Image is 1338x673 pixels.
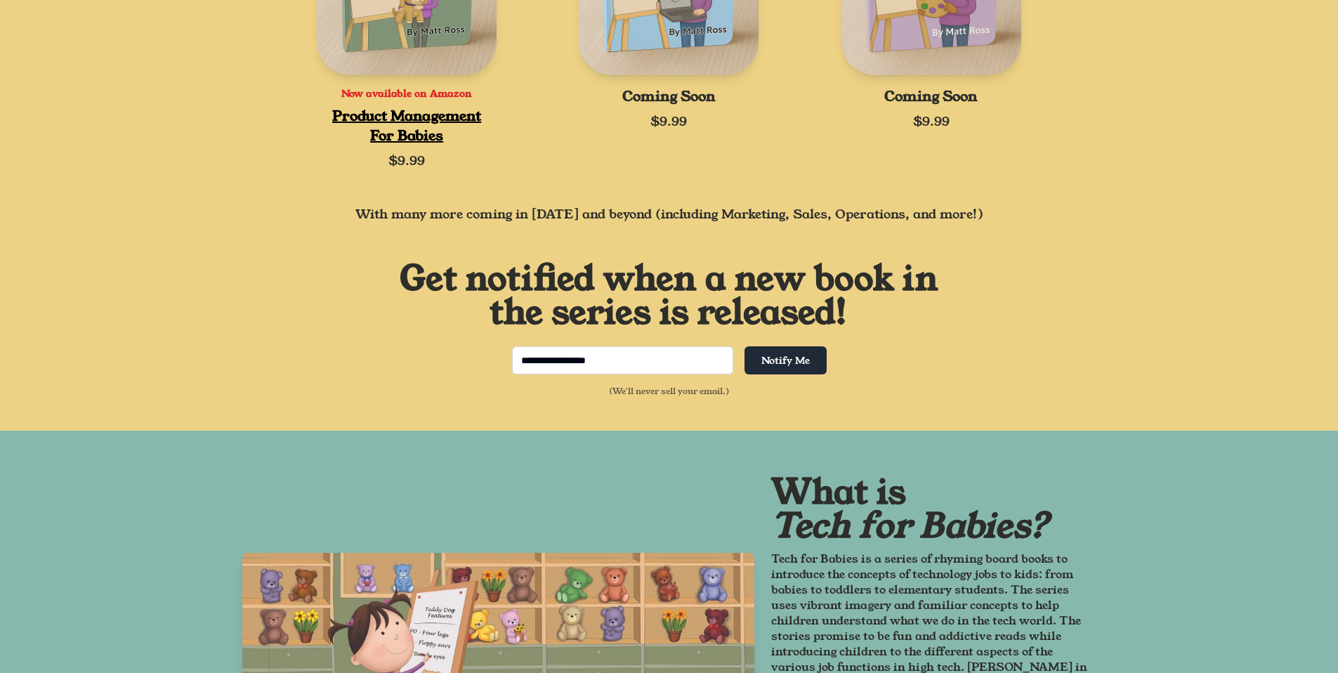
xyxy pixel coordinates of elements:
span: What is [771,469,906,516]
span: $9.99 [650,112,687,131]
span: Tech for Babies? [771,502,1049,550]
p: Now available on Amazon [287,86,527,100]
h2: Get notified when a new book in the series is released! [377,262,962,329]
span: $9.99 [388,152,425,170]
span: Coming Soon [622,86,716,106]
button: Notify Me [745,346,827,374]
span: $9.99 [913,112,950,131]
span: Coming Soon [884,86,978,106]
p: With many more coming in [DATE] and beyond (including Marketing, Sales, Operations, and more!) [287,204,1051,224]
a: For Babies [370,126,443,145]
a: Product Management [332,106,481,126]
span: (We'll never sell your email.) [609,385,729,397]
